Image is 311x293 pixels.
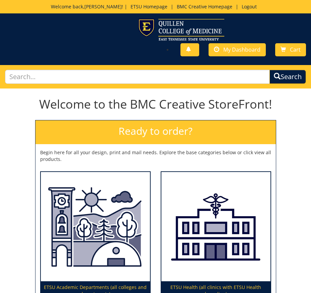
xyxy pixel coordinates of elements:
[238,3,260,10] a: Logout
[35,120,276,144] h2: Ready to order?
[209,43,266,56] a: My Dashboard
[290,46,301,53] span: Cart
[138,19,224,41] img: ETSU logo
[31,3,280,10] p: Welcome back, ! | | |
[173,3,236,10] a: BMC Creative Homepage
[5,70,270,84] input: Search...
[275,43,306,56] a: Cart
[161,172,270,282] img: ETSU Health (all clinics with ETSU Health branding)
[35,98,276,111] h1: Welcome to the BMC Creative StoreFront!
[269,70,306,84] button: Search
[223,46,260,53] span: My Dashboard
[40,149,271,163] p: Begin here for all your design, print and mail needs. Explore the base categories below or click ...
[127,3,171,10] a: ETSU Homepage
[84,3,122,10] a: [PERSON_NAME]
[41,172,150,282] img: ETSU Academic Departments (all colleges and departments)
